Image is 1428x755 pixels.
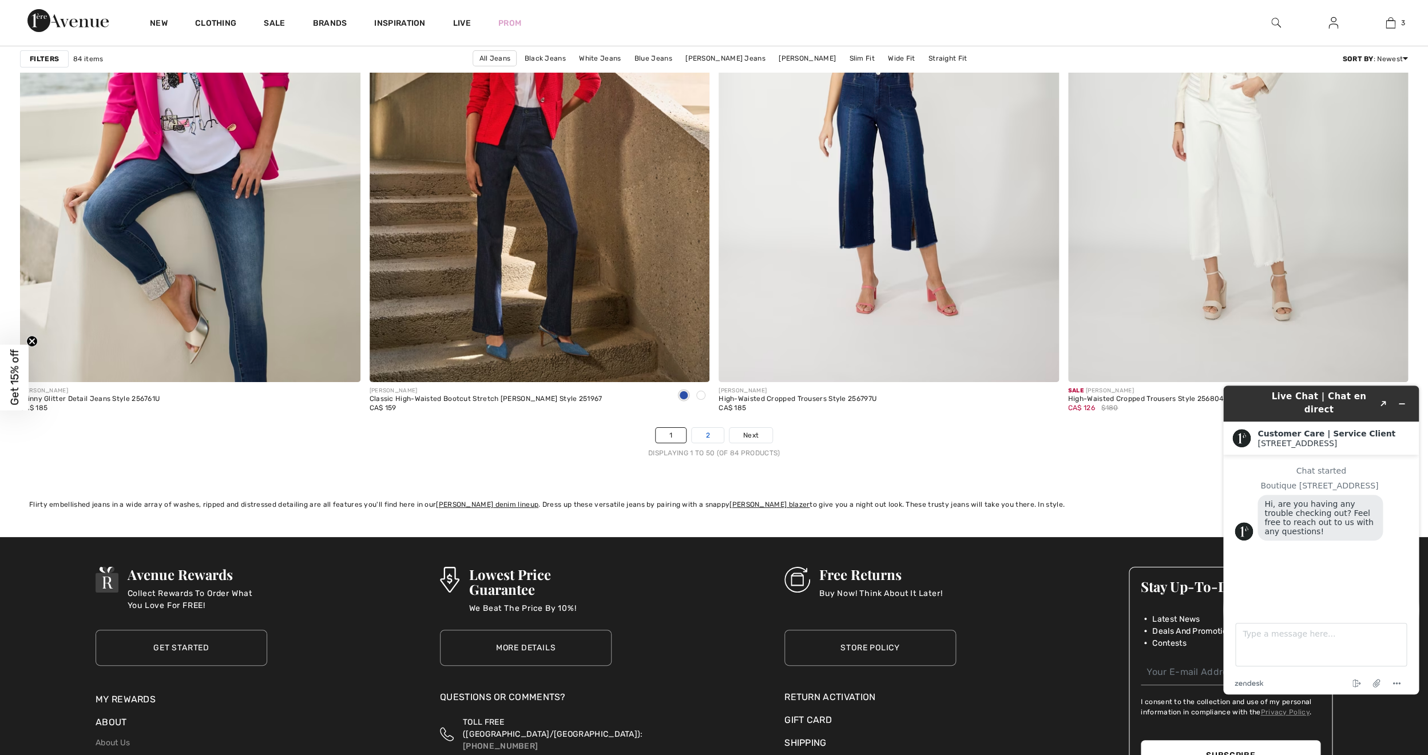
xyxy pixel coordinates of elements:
[370,404,396,412] span: CA$ 159
[573,51,626,66] a: White Jeans
[1319,16,1347,30] a: Sign In
[29,499,1399,510] div: Flirty embellished jeans in a wide array of washes, ripped and distressed detailing are all featu...
[743,430,759,440] span: Next
[1068,404,1095,412] span: CA$ 126
[843,51,880,66] a: Slim Fit
[1271,16,1281,30] img: search the website
[1342,54,1408,64] div: : Newest
[1260,708,1309,716] a: Privacy Policy
[440,690,612,710] div: Questions or Comments?
[656,428,686,443] a: 1
[498,17,521,29] a: Prom
[1068,395,1228,403] div: High-Waisted Cropped Trousers Style 256804U
[469,602,612,625] p: We Beat The Price By 10%!
[819,567,942,582] h3: Free Returns
[1214,376,1428,704] iframe: Find more information here
[680,51,771,66] a: [PERSON_NAME] Jeans
[374,18,425,30] span: Inspiration
[473,50,517,66] a: All Jeans
[469,567,612,597] h3: Lowest Price Guarantee
[1068,387,1084,394] span: Sale
[1068,387,1228,395] div: [PERSON_NAME]
[195,18,236,30] a: Clothing
[719,387,876,395] div: [PERSON_NAME]
[20,427,1408,458] nav: Page navigation
[1152,613,1200,625] span: Latest News
[692,387,709,406] div: Denim Medium Blue
[1401,18,1405,28] span: 3
[27,8,50,18] span: Chat
[1152,637,1186,649] span: Contests
[150,18,168,30] a: New
[1152,625,1236,637] span: Deals And Promotions
[1328,16,1338,30] img: My Info
[313,18,347,30] a: Brands
[27,9,109,32] img: 1ère Avenue
[128,587,267,610] p: Collect Rewards To Order What You Love For FREE!
[1386,16,1395,30] img: My Bag
[370,387,602,395] div: [PERSON_NAME]
[1141,659,1320,685] input: Your E-mail Address
[20,395,160,403] div: Skinny Glitter Detail Jeans Style 256761U
[264,18,285,30] a: Sale
[729,428,772,443] a: Next
[96,567,118,593] img: Avenue Rewards
[20,387,160,395] div: [PERSON_NAME]
[784,567,810,593] img: Free Returns
[1141,697,1320,717] label: I consent to the collection and use of my personal information in compliance with the .
[96,716,267,735] div: About
[30,54,59,64] strong: Filters
[440,716,454,752] img: Toll Free (Canada/US)
[96,738,130,748] a: About Us
[719,395,876,403] div: High-Waisted Cropped Trousers Style 256797U
[440,567,459,593] img: Lowest Price Guarantee
[692,428,723,443] a: 2
[463,717,642,739] span: TOLL FREE ([GEOGRAPHIC_DATA]/[GEOGRAPHIC_DATA]):
[128,567,267,582] h3: Avenue Rewards
[20,404,47,412] span: CA$ 185
[1101,403,1118,413] span: $180
[784,737,826,748] a: Shipping
[463,741,538,751] a: [PHONE_NUMBER]
[784,713,956,727] a: Gift Card
[784,690,956,704] a: Return Activation
[8,349,21,406] span: Get 15% off
[675,387,692,406] div: DARK DENIM BLUE
[819,587,942,610] p: Buy Now! Think About It Later!
[96,694,156,705] a: My Rewards
[1342,55,1373,63] strong: Sort By
[73,54,103,64] span: 84 items
[370,395,602,403] div: Classic High-Waisted Bootcut Stretch [PERSON_NAME] Style 251967
[773,51,842,66] a: [PERSON_NAME]
[1362,16,1418,30] a: 3
[1141,579,1320,594] h3: Stay Up-To-Date
[453,17,471,29] a: Live
[629,51,678,66] a: Blue Jeans
[96,630,267,666] a: Get Started
[882,51,921,66] a: Wide Fit
[719,404,746,412] span: CA$ 185
[518,51,571,66] a: Black Jeans
[20,448,1408,458] div: Displaying 1 to 50 (of 84 products)
[436,500,538,508] a: [PERSON_NAME] denim lineup
[729,500,810,508] a: [PERSON_NAME] blazer
[26,336,38,347] button: Close teaser
[440,630,612,666] a: More Details
[784,630,956,666] a: Store Policy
